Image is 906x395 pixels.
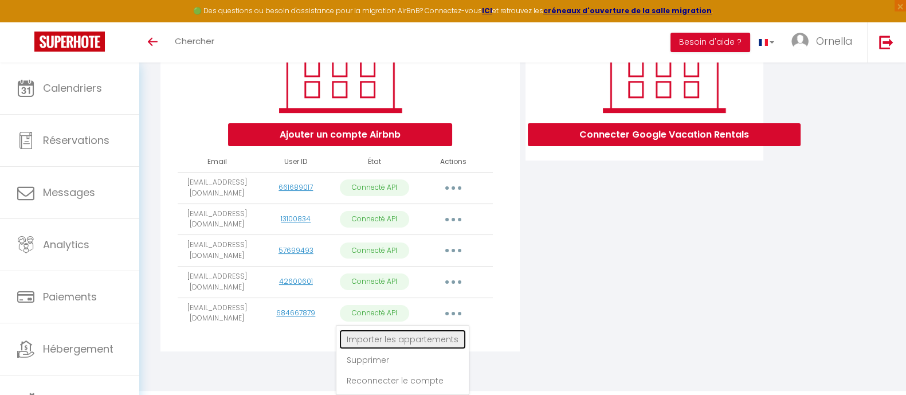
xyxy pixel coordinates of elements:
[9,5,44,39] button: Ouvrir le widget de chat LiveChat
[340,179,409,196] p: Connecté API
[339,350,466,370] a: Supprimer
[591,7,737,118] img: rent.png
[543,6,712,15] a: créneaux d'ouverture de la salle migration
[528,123,801,146] button: Connecter Google Vacation Rentals
[279,245,313,255] a: 57699493
[43,81,102,95] span: Calendriers
[178,204,256,235] td: [EMAIL_ADDRESS][DOMAIN_NAME]
[340,305,409,322] p: Connecté API
[670,33,750,52] button: Besoin d'aide ?
[791,33,809,50] img: ...
[281,214,311,224] a: 13100834
[339,330,466,349] a: Importer les appartements
[279,276,313,286] a: 42600601
[166,22,223,62] a: Chercher
[257,152,335,172] th: User ID
[178,152,256,172] th: Email
[482,6,492,15] a: ICI
[43,133,109,147] span: Réservations
[175,35,214,47] span: Chercher
[228,123,452,146] button: Ajouter un compte Airbnb
[879,35,893,49] img: logout
[339,371,466,390] a: Reconnecter le compte
[279,182,313,192] a: 661689017
[335,152,414,172] th: État
[43,185,95,200] span: Messages
[34,32,105,52] img: Super Booking
[414,152,493,172] th: Actions
[43,237,89,252] span: Analytics
[267,7,413,118] img: rent.png
[178,172,256,204] td: [EMAIL_ADDRESS][DOMAIN_NAME]
[43,290,97,304] span: Paiements
[340,273,409,290] p: Connecté API
[816,34,853,48] span: Ornella
[276,308,315,318] a: 684667879
[783,22,867,62] a: ... Ornella
[178,235,256,267] td: [EMAIL_ADDRESS][DOMAIN_NAME]
[340,243,409,259] p: Connecté API
[178,298,256,329] td: [EMAIL_ADDRESS][DOMAIN_NAME]
[43,342,113,356] span: Hébergement
[340,211,409,228] p: Connecté API
[857,343,897,386] iframe: Chat
[178,266,256,298] td: [EMAIL_ADDRESS][DOMAIN_NAME]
